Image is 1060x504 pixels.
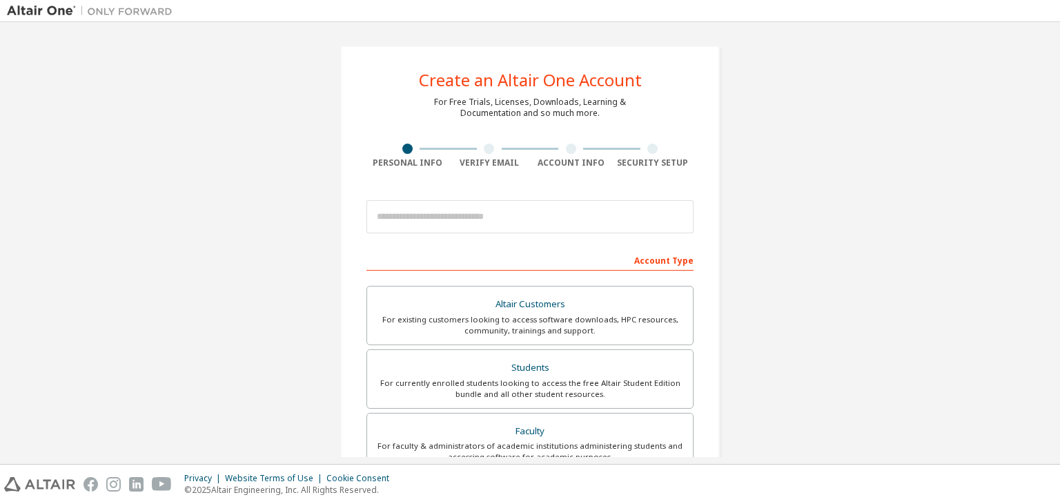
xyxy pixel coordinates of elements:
div: For existing customers looking to access software downloads, HPC resources, community, trainings ... [375,314,685,336]
div: Create an Altair One Account [419,72,642,88]
img: altair_logo.svg [4,477,75,492]
img: youtube.svg [152,477,172,492]
div: Security Setup [612,157,694,168]
div: Students [375,358,685,378]
p: © 2025 Altair Engineering, Inc. All Rights Reserved. [184,484,397,496]
div: Website Terms of Use [225,473,326,484]
div: For currently enrolled students looking to access the free Altair Student Edition bundle and all ... [375,378,685,400]
img: Altair One [7,4,179,18]
div: Account Type [366,249,694,271]
div: Cookie Consent [326,473,397,484]
div: Privacy [184,473,225,484]
div: Altair Customers [375,295,685,314]
img: instagram.svg [106,477,121,492]
img: linkedin.svg [129,477,144,492]
div: Faculty [375,422,685,441]
div: Account Info [530,157,612,168]
div: For Free Trials, Licenses, Downloads, Learning & Documentation and so much more. [434,97,626,119]
div: Verify Email [449,157,531,168]
div: For faculty & administrators of academic institutions administering students and accessing softwa... [375,440,685,463]
img: facebook.svg [84,477,98,492]
div: Personal Info [366,157,449,168]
